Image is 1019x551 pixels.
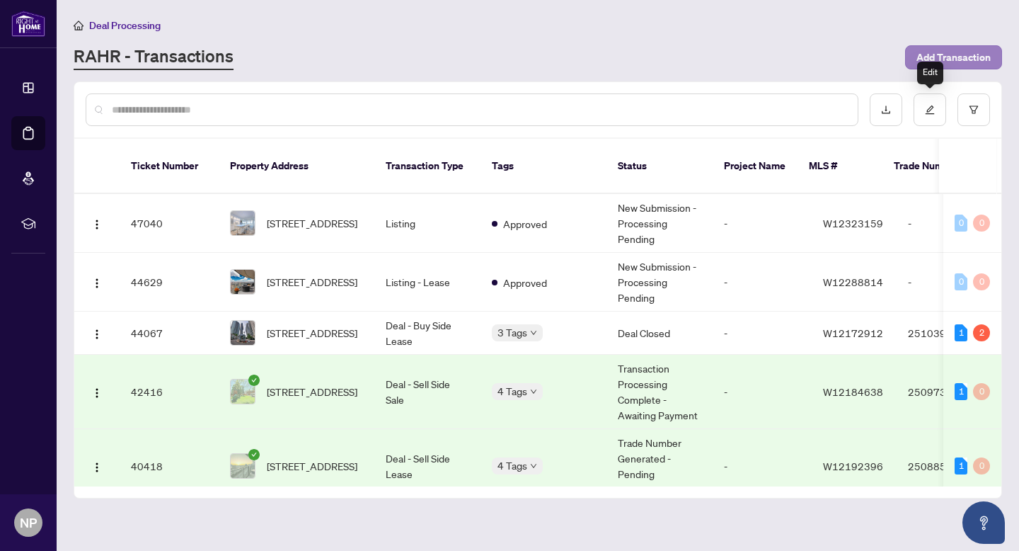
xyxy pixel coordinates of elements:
[713,253,812,312] td: -
[823,326,883,339] span: W12172912
[823,217,883,229] span: W12323159
[480,139,606,194] th: Tags
[267,458,357,474] span: [STREET_ADDRESS]
[91,462,103,473] img: Logo
[897,312,996,355] td: 2510391
[374,194,480,253] td: Listing
[248,375,260,386] span: check-circle
[86,455,108,477] button: Logo
[231,454,255,478] img: thumbnail-img
[497,458,527,474] span: 4 Tags
[86,212,108,234] button: Logo
[955,273,967,290] div: 0
[914,93,946,126] button: edit
[91,329,103,340] img: Logo
[267,274,357,290] span: [STREET_ADDRESS]
[91,278,103,289] img: Logo
[86,271,108,293] button: Logo
[905,45,1002,69] button: Add Transaction
[374,355,480,429] td: Deal - Sell Side Sale
[969,105,979,115] span: filter
[973,215,990,232] div: 0
[925,105,935,115] span: edit
[713,355,812,429] td: -
[917,62,943,84] div: Edit
[120,312,219,355] td: 44067
[231,321,255,345] img: thumbnail-img
[120,253,219,312] td: 44629
[86,322,108,344] button: Logo
[497,324,527,341] span: 3 Tags
[606,355,713,429] td: Transaction Processing Complete - Awaiting Payment
[11,11,45,37] img: logo
[955,215,967,232] div: 0
[955,458,967,475] div: 1
[606,194,713,253] td: New Submission - Processing Pending
[120,429,219,504] td: 40418
[86,380,108,403] button: Logo
[503,216,547,232] span: Approved
[219,139,374,194] th: Property Address
[374,139,480,194] th: Transaction Type
[713,194,812,253] td: -
[897,429,996,504] td: 2508851
[823,275,883,288] span: W12288814
[823,385,883,398] span: W12184638
[897,194,996,253] td: -
[374,312,480,355] td: Deal - Buy Side Lease
[91,219,103,230] img: Logo
[497,383,527,399] span: 4 Tags
[606,253,713,312] td: New Submission - Processing Pending
[231,380,255,404] img: thumbnail-img
[120,194,219,253] td: 47040
[606,312,713,355] td: Deal Closed
[120,139,219,194] th: Ticket Number
[882,139,981,194] th: Trade Number
[955,383,967,400] div: 1
[267,325,357,341] span: [STREET_ADDRESS]
[606,429,713,504] td: Trade Number Generated - Pending Information
[897,355,996,429] td: 2509738
[91,387,103,399] img: Logo
[897,253,996,312] td: -
[374,253,480,312] td: Listing - Lease
[89,19,161,32] span: Deal Processing
[955,324,967,341] div: 1
[248,449,260,460] span: check-circle
[870,93,902,126] button: download
[20,513,37,533] span: NP
[374,429,480,504] td: Deal - Sell Side Lease
[74,21,84,30] span: home
[74,45,234,70] a: RAHR - Transactions
[713,139,798,194] th: Project Name
[713,312,812,355] td: -
[881,105,891,115] span: download
[962,501,1005,544] button: Open asap
[267,215,357,231] span: [STREET_ADDRESS]
[120,355,219,429] td: 42416
[973,383,990,400] div: 0
[823,460,883,472] span: W12192396
[530,462,537,470] span: down
[973,273,990,290] div: 0
[957,93,990,126] button: filter
[530,388,537,395] span: down
[798,139,882,194] th: MLS #
[973,324,990,341] div: 2
[713,429,812,504] td: -
[231,211,255,235] img: thumbnail-img
[530,329,537,336] span: down
[231,270,255,294] img: thumbnail-img
[267,384,357,399] span: [STREET_ADDRESS]
[606,139,713,194] th: Status
[973,458,990,475] div: 0
[916,46,991,69] span: Add Transaction
[503,275,547,290] span: Approved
